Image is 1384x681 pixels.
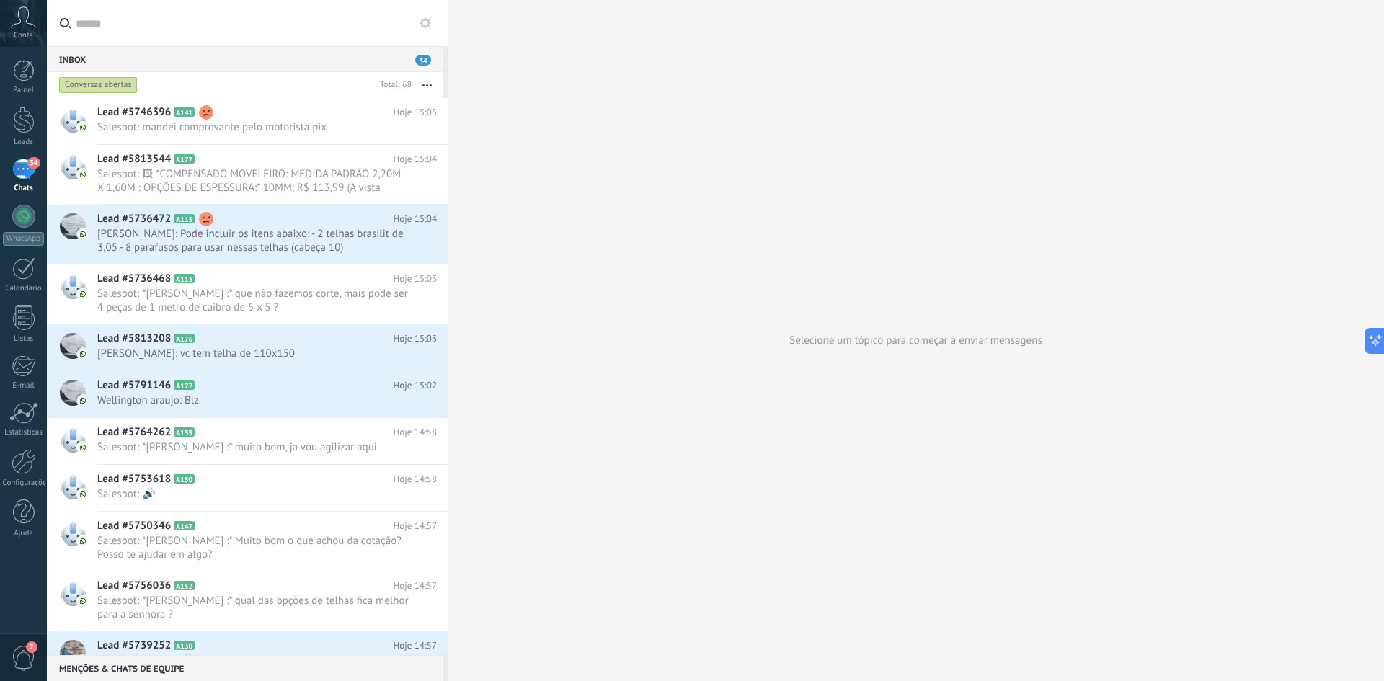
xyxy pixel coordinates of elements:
span: [PERSON_NAME]: vc tem telha de 110x150 [97,347,409,360]
div: Configurações [3,479,45,488]
img: com.amocrm.amocrmwa.svg [78,123,88,133]
img: com.amocrm.amocrmwa.svg [78,169,88,179]
img: com.amocrm.amocrmwa.svg [78,489,88,499]
span: Salesbot: mandei comprovante pelo motorista pix [97,120,409,134]
span: Salesbot: *[PERSON_NAME] :* que não fazemos corte, mais pode ser 4 peças de 1 metro de caibro de ... [97,287,409,314]
span: A176 [174,334,195,343]
span: [PERSON_NAME]: 🔊 [97,654,409,667]
span: Hoje 15:03 [394,331,437,346]
div: Conversas abertas [59,76,138,94]
a: Lead #5739252 A130 Hoje 14:57 [PERSON_NAME]: 🔊 [47,631,448,677]
img: com.amocrm.amocrmwa.svg [78,396,88,406]
span: Lead #5736472 [97,212,171,226]
img: com.amocrm.amocrmwa.svg [78,229,88,239]
span: A130 [174,641,195,650]
span: A177 [174,154,195,164]
img: com.amocrm.amocrmwa.svg [78,349,88,359]
span: Hoje 15:05 [394,105,437,120]
span: 34 [415,55,431,66]
span: Conta [14,31,33,40]
span: A115 [174,214,195,223]
span: Wellington araujo: Blz [97,393,409,407]
a: Lead #5750346 A147 Hoje 14:57 Salesbot: *[PERSON_NAME] :* Muito bom o que achou da cotação? Posso... [47,512,448,571]
a: Lead #5753618 A150 Hoje 14:58 Salesbot: 🔊 [47,465,448,511]
span: Lead #5746396 [97,105,171,120]
div: Calendário [3,284,45,293]
img: com.amocrm.amocrmwa.svg [78,442,88,453]
div: Estatísticas [3,428,45,437]
a: Lead #5736472 A115 Hoje 15:04 [PERSON_NAME]: Pode incluir os itens abaixo: - 2 telhas brasilit de... [47,205,448,264]
a: Lead #5813208 A176 Hoje 15:03 [PERSON_NAME]: vc tem telha de 110x150 [47,324,448,370]
span: A113 [174,274,195,283]
span: Hoje 14:57 [394,638,437,653]
span: Salesbot: *[PERSON_NAME] :* muito bom, ja vou agilizar aqui [97,440,409,454]
div: Total: 68 [374,78,412,92]
img: com.amocrm.amocrmwa.svg [78,536,88,546]
a: Lead #5756036 A152 Hoje 14:57 Salesbot: *[PERSON_NAME] :* qual das opções de telhas fica melhor p... [47,571,448,631]
span: Hoje 15:02 [394,378,437,393]
span: Hoje 15:03 [394,272,437,286]
div: Ajuda [3,529,45,538]
span: [PERSON_NAME]: Pode incluir os itens abaixo: - 2 telhas brasilit de 3,05 - 8 parafusos para usar ... [97,227,409,254]
span: Lead #5756036 [97,579,171,593]
span: 34 [27,157,40,169]
div: Painel [3,86,45,95]
span: Hoje 14:58 [394,425,437,440]
span: Salesbot: 🔊 [97,487,409,501]
button: Mais [412,72,443,98]
span: Lead #5753618 [97,472,171,486]
span: A150 [174,474,195,484]
span: Lead #5764262 [97,425,171,440]
div: Inbox [47,46,443,72]
a: Lead #5736468 A113 Hoje 15:03 Salesbot: *[PERSON_NAME] :* que não fazemos corte, mais pode ser 4 ... [47,264,448,324]
span: Lead #5736468 [97,272,171,286]
span: Lead #5791146 [97,378,171,393]
span: Salesbot: *[PERSON_NAME] :* Muito bom o que achou da cotação? Posso te ajudar em algo? [97,534,409,561]
div: Chats [3,184,45,193]
div: Listas [3,334,45,344]
span: A172 [174,380,195,390]
div: E-mail [3,381,45,391]
a: Lead #5791146 A172 Hoje 15:02 Wellington araujo: Blz [47,371,448,417]
span: Hoje 14:57 [394,519,437,533]
span: Hoje 14:57 [394,579,437,593]
span: A141 [174,107,195,117]
a: Lead #5813544 A177 Hoje 15:04 Salesbot: 🖼 *COMPENSADO MOVELEIRO: MEDIDA PADRÃO 2,20M X 1,60M : OP... [47,145,448,204]
div: WhatsApp [3,232,44,246]
a: Lead #5746396 A141 Hoje 15:05 Salesbot: mandei comprovante pelo motorista pix [47,98,448,144]
span: Lead #5813208 [97,331,171,346]
span: Salesbot: *[PERSON_NAME] :* qual das opções de telhas fica melhor para a senhora ? [97,594,409,621]
div: Menções & Chats de equipe [47,655,443,681]
span: Lead #5739252 [97,638,171,653]
a: Lead #5764262 A159 Hoje 14:58 Salesbot: *[PERSON_NAME] :* muito bom, ja vou agilizar aqui [47,418,448,464]
span: A152 [174,581,195,590]
span: Lead #5750346 [97,519,171,533]
span: A159 [174,427,195,437]
span: 2 [26,641,37,653]
span: A147 [174,521,195,530]
span: Hoje 14:58 [394,472,437,486]
span: Lead #5813544 [97,152,171,166]
span: Salesbot: 🖼 *COMPENSADO MOVELEIRO: MEDIDA PADRÃO 2,20M X 1,60M : OPÇÕES DE ESPESSURA:* 10MM: R$ 1... [97,167,409,195]
div: Leads [3,138,45,147]
span: Hoje 15:04 [394,212,437,226]
img: com.amocrm.amocrmwa.svg [78,289,88,299]
span: Hoje 15:04 [394,152,437,166]
img: com.amocrm.amocrmwa.svg [78,596,88,606]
